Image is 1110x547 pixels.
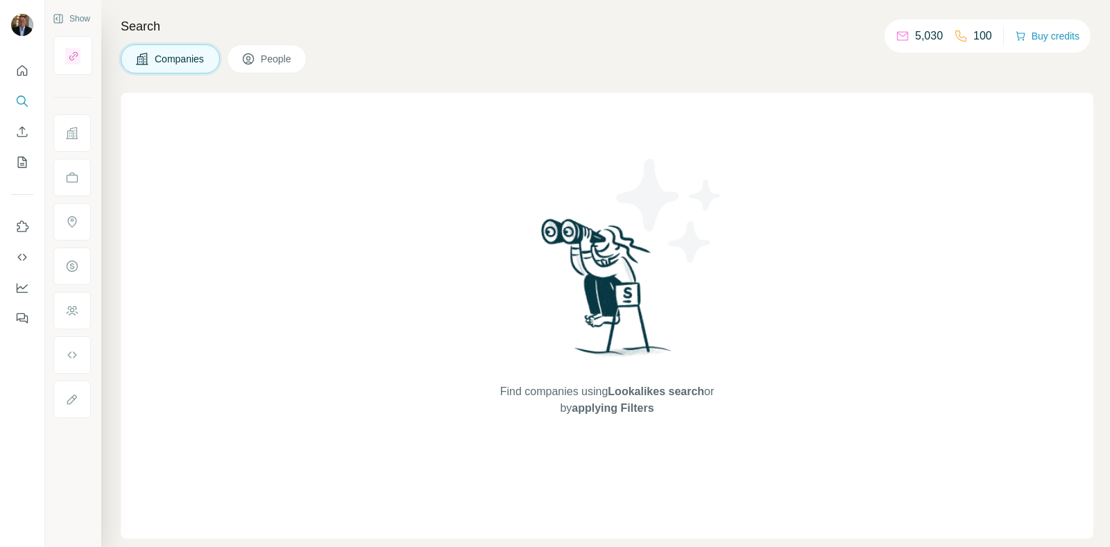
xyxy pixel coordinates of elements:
[11,214,33,239] button: Use Surfe on LinkedIn
[11,245,33,270] button: Use Surfe API
[915,28,943,44] p: 5,030
[121,17,1093,36] h4: Search
[11,58,33,83] button: Quick start
[496,383,718,417] span: Find companies using or by
[11,89,33,114] button: Search
[11,119,33,144] button: Enrich CSV
[11,150,33,175] button: My lists
[1015,26,1079,46] button: Buy credits
[572,402,654,414] span: applying Filters
[11,275,33,300] button: Dashboard
[535,215,679,370] img: Surfe Illustration - Woman searching with binoculars
[155,52,205,66] span: Companies
[973,28,992,44] p: 100
[11,14,33,36] img: Avatar
[607,148,732,273] img: Surfe Illustration - Stars
[11,306,33,331] button: Feedback
[608,385,704,397] span: Lookalikes search
[261,52,293,66] span: People
[43,8,100,29] button: Show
